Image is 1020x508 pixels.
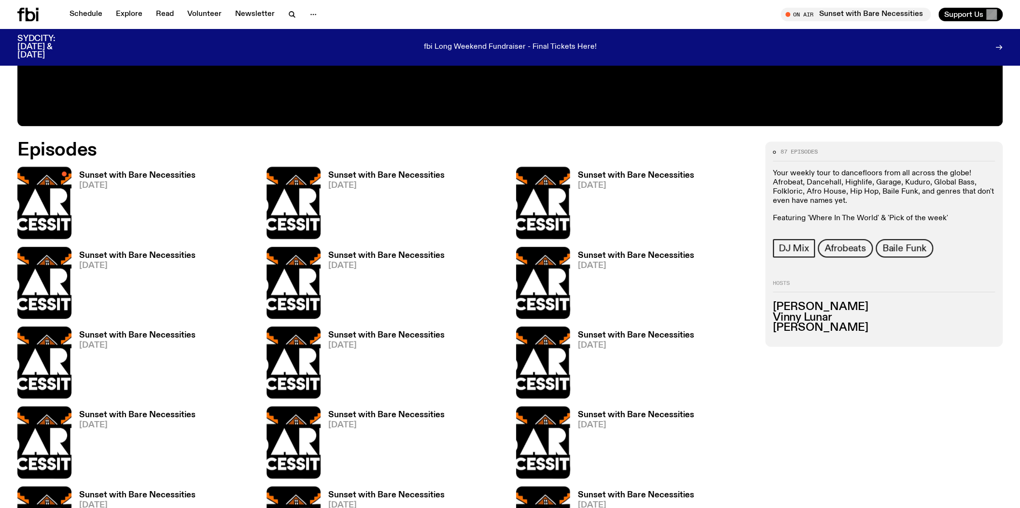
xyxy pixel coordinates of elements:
[266,247,321,319] img: Bare Necessities
[321,411,445,478] a: Sunset with Bare Necessities[DATE]
[79,491,196,499] h3: Sunset with Bare Necessities
[266,406,321,478] img: Bare Necessities
[328,171,445,180] h3: Sunset with Bare Necessities
[79,341,196,350] span: [DATE]
[110,8,148,21] a: Explore
[818,239,873,257] a: Afrobeats
[779,243,809,254] span: DJ Mix
[328,411,445,419] h3: Sunset with Bare Necessities
[578,411,694,419] h3: Sunset with Bare Necessities
[321,171,445,239] a: Sunset with Bare Necessities[DATE]
[824,243,866,254] span: Afrobeats
[79,182,196,190] span: [DATE]
[876,239,933,257] a: Baile Funk
[516,326,570,398] img: Bare Necessities
[516,406,570,478] img: Bare Necessities
[773,312,995,323] h3: Vinny Lunar
[328,341,445,350] span: [DATE]
[938,8,1003,21] button: Support Us
[182,8,227,21] a: Volunteer
[578,491,694,499] h3: Sunset with Bare Necessities
[773,239,815,257] a: DJ Mix
[71,411,196,478] a: Sunset with Bare Necessities[DATE]
[578,262,694,270] span: [DATE]
[79,262,196,270] span: [DATE]
[79,411,196,419] h3: Sunset with Bare Necessities
[17,247,71,319] img: Bare Necessities
[150,8,180,21] a: Read
[570,331,694,398] a: Sunset with Bare Necessities[DATE]
[570,411,694,478] a: Sunset with Bare Necessities[DATE]
[17,326,71,398] img: Bare Necessities
[64,8,108,21] a: Schedule
[328,182,445,190] span: [DATE]
[516,247,570,319] img: Bare Necessities
[328,491,445,499] h3: Sunset with Bare Necessities
[578,341,694,350] span: [DATE]
[17,167,71,239] img: Bare Necessities
[773,302,995,312] h3: [PERSON_NAME]
[781,8,931,21] button: On AirSunset with Bare Necessities
[17,141,671,159] h2: Episodes
[578,421,694,429] span: [DATE]
[71,252,196,319] a: Sunset with Bare Necessities[DATE]
[229,8,280,21] a: Newsletter
[424,43,597,52] p: fbi Long Weekend Fundraiser - Final Tickets Here!
[17,35,79,59] h3: SYDCITY: [DATE] & [DATE]
[578,252,694,260] h3: Sunset with Bare Necessities
[71,171,196,239] a: Sunset with Bare Necessities[DATE]
[882,243,926,254] span: Baile Funk
[79,252,196,260] h3: Sunset with Bare Necessities
[781,149,818,155] span: 87 episodes
[944,10,983,19] span: Support Us
[773,323,995,333] h3: [PERSON_NAME]
[321,331,445,398] a: Sunset with Bare Necessities[DATE]
[266,326,321,398] img: Bare Necessities
[773,281,995,292] h2: Hosts
[79,421,196,429] span: [DATE]
[321,252,445,319] a: Sunset with Bare Necessities[DATE]
[71,331,196,398] a: Sunset with Bare Necessities[DATE]
[516,167,570,239] img: Bare Necessities
[79,331,196,339] h3: Sunset with Bare Necessities
[570,171,694,239] a: Sunset with Bare Necessities[DATE]
[578,331,694,339] h3: Sunset with Bare Necessities
[578,182,694,190] span: [DATE]
[773,169,995,206] p: Your weekly tour to dancefloors from all across the globe! Afrobeat, Dancehall, Highlife, Garage,...
[328,252,445,260] h3: Sunset with Bare Necessities
[17,406,71,478] img: Bare Necessities
[773,214,995,223] p: Featuring 'Where In The World' & 'Pick of the week'
[266,167,321,239] img: Bare Necessities
[578,171,694,180] h3: Sunset with Bare Necessities
[328,421,445,429] span: [DATE]
[328,262,445,270] span: [DATE]
[328,331,445,339] h3: Sunset with Bare Necessities
[79,171,196,180] h3: Sunset with Bare Necessities
[570,252,694,319] a: Sunset with Bare Necessities[DATE]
